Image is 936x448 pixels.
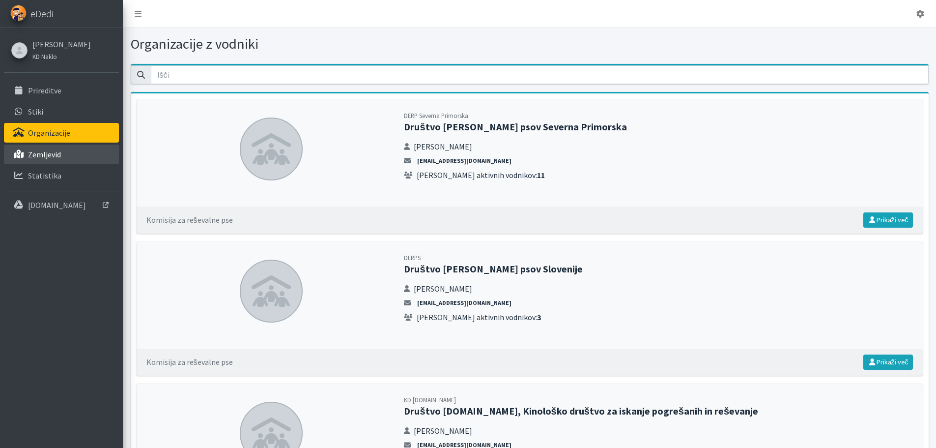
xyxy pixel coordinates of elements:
[414,425,472,437] span: [PERSON_NAME]
[4,123,119,143] a: Organizacije
[146,214,233,226] div: Komisija za reševalne pse
[28,86,61,95] p: Prireditve
[4,102,119,121] a: Stiki
[404,121,912,133] h2: Društvo [PERSON_NAME] psov Severna Primorska
[28,107,43,117] p: Stiki
[4,145,119,164] a: Zemljevid
[863,212,913,228] a: Prikaži več
[4,166,119,185] a: Statistika
[146,356,233,368] div: Komisija za reševalne pse
[28,171,61,180] p: Statistika
[404,396,456,404] small: KD [DOMAIN_NAME]
[131,35,526,53] h1: Organizacije z vodniki
[537,312,541,322] strong: 3
[415,299,514,307] a: [EMAIL_ADDRESS][DOMAIN_NAME]
[151,65,929,84] input: Išči
[404,112,468,119] small: DERP Severna Primorska
[4,81,119,100] a: Prireditve
[863,355,913,370] a: Prikaži več
[417,169,545,181] span: [PERSON_NAME] aktivnih vodnikov:
[404,405,912,417] h2: Društvo [DOMAIN_NAME], Kinološko društvo za iskanje pogrešanih in reševanje
[28,128,70,138] p: Organizacije
[537,170,545,180] strong: 11
[414,141,472,152] span: [PERSON_NAME]
[404,254,421,262] small: DERPS
[417,311,541,323] span: [PERSON_NAME] aktivnih vodnikov:
[32,50,91,62] a: KD Naklo
[10,5,27,21] img: eDedi
[414,283,472,295] span: [PERSON_NAME]
[404,263,912,275] h2: Društvo [PERSON_NAME] psov Slovenije
[32,53,57,60] small: KD Naklo
[28,200,86,210] p: [DOMAIN_NAME]
[30,6,53,21] span: eDedi
[415,156,514,165] a: [EMAIL_ADDRESS][DOMAIN_NAME]
[32,38,91,50] a: [PERSON_NAME]
[4,195,119,215] a: [DOMAIN_NAME]
[28,149,61,159] p: Zemljevid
